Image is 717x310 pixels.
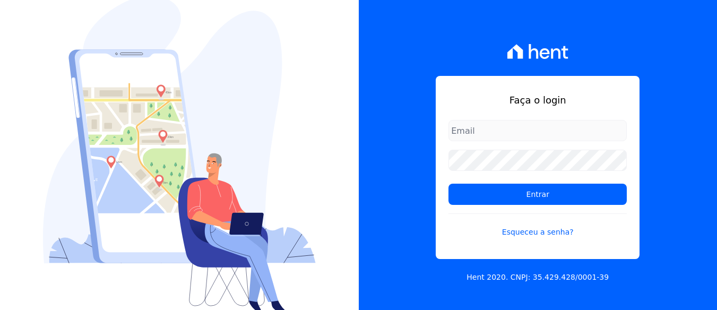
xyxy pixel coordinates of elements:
[448,93,627,107] h1: Faça o login
[448,213,627,238] a: Esqueceu a senha?
[467,272,609,283] p: Hent 2020. CNPJ: 35.429.428/0001-39
[448,184,627,205] input: Entrar
[448,120,627,141] input: Email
